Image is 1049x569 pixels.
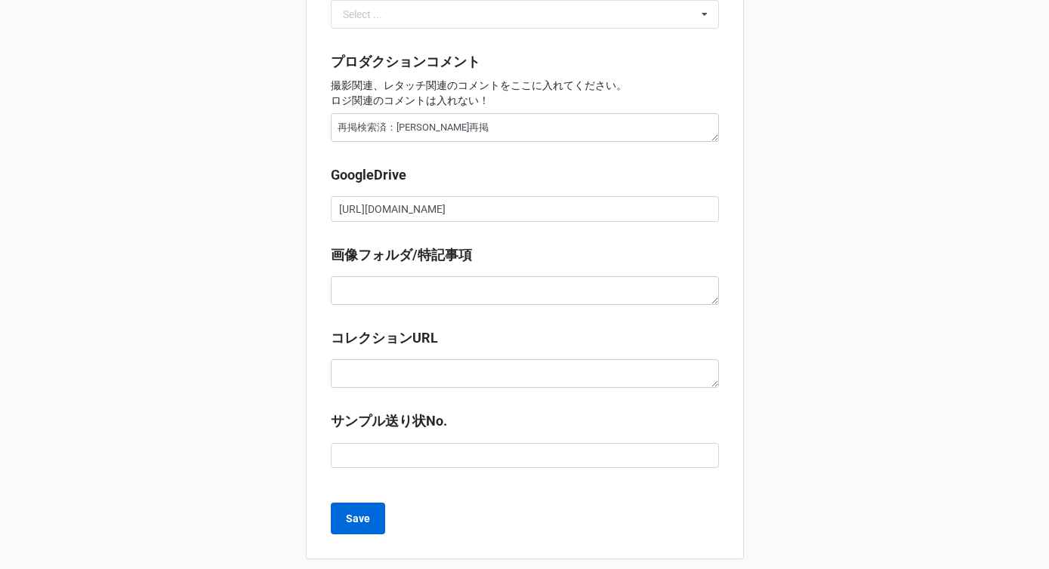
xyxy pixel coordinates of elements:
button: Save [331,503,385,534]
p: 撮影関連、レタッチ関連のコメントをここに入れてください。 ロジ関連のコメントは入れない！ [331,78,719,108]
label: コレクションURL [331,328,438,349]
label: サンプル送り状No. [331,411,447,432]
label: GoogleDrive [331,165,406,186]
b: Save [346,511,370,527]
label: 画像フォルダ/特記事項 [331,245,472,266]
label: プロダクションコメント [331,51,480,72]
div: Select ... [343,9,382,20]
textarea: 再掲検索済：[PERSON_NAME]再掲 [331,113,719,142]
